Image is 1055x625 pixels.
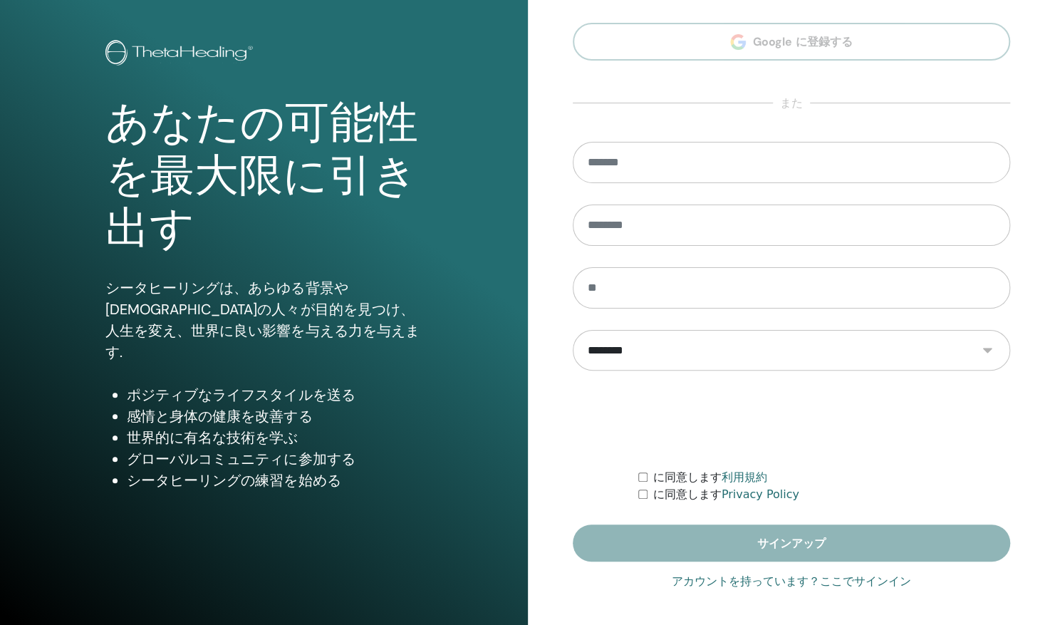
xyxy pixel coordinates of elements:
[653,469,767,486] label: に同意します
[672,573,911,590] a: アカウントを持っています？ここでサインイン
[127,384,422,406] li: ポジティブなライフスタイルを送る
[105,277,422,363] p: シータヒーリングは、あらゆる背景や[DEMOGRAPHIC_DATA]の人々が目的を見つけ、人生を変え、世界に良い影響を与える力を与えます.
[105,97,422,256] h1: あなたの可能性を最大限に引き出す
[653,486,799,503] label: に同意します
[127,406,422,427] li: 感情と身体の健康を改善する
[127,448,422,470] li: グローバルコミュニティに参加する
[683,392,900,448] iframe: reCAPTCHA
[722,487,799,501] a: Privacy Policy
[773,95,810,112] span: また
[127,470,422,491] li: シータヒーリングの練習を始める
[127,427,422,448] li: 世界的に有名な技術を学ぶ
[722,470,767,484] a: 利用規約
